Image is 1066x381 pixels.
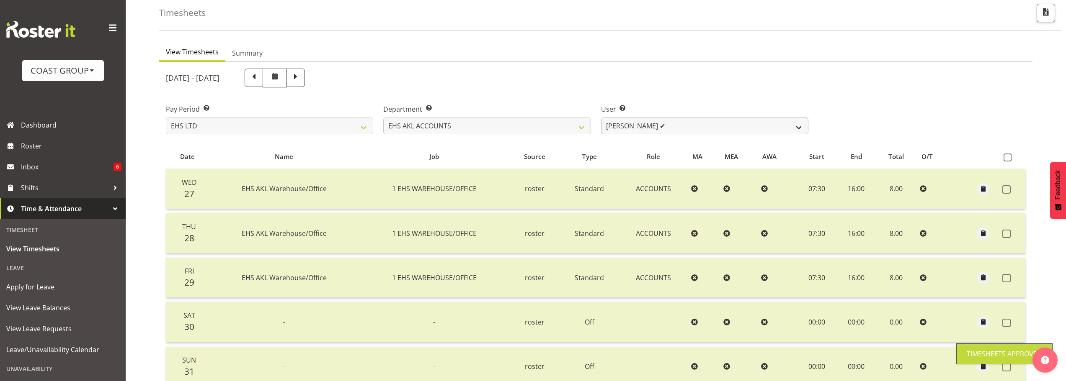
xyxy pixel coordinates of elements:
td: 8.00 [875,258,916,298]
a: View Timesheets [2,238,124,259]
div: MA [692,152,715,161]
span: View Leave Balances [6,302,119,314]
span: EHS AKL Warehouse/Office [242,273,327,282]
span: - [283,362,285,371]
a: Apply for Leave [2,276,124,297]
div: Leave [2,259,124,276]
h5: [DATE] - [DATE] [166,73,219,82]
span: roster [525,229,545,238]
td: 00:00 [797,302,837,342]
td: 16:00 [837,213,875,253]
span: Sat [183,311,195,320]
span: ACCOUNTS [636,184,671,193]
div: Role [624,152,683,161]
td: 8.00 [875,169,916,209]
span: Thu [182,222,196,231]
td: Standard [560,213,619,253]
span: Apply for Leave [6,281,119,293]
span: Dashboard [21,119,121,131]
td: Standard [560,169,619,209]
label: Department [383,104,591,114]
td: 0.00 [875,302,916,342]
span: EHS AKL Warehouse/Office [242,184,327,193]
button: Export CSV [1037,4,1055,22]
span: roster [525,317,545,327]
div: AWA [762,152,792,161]
span: View Timesheets [166,47,219,57]
td: Off [560,302,619,342]
span: Sun [182,355,196,365]
span: Leave/Unavailability Calendar [6,343,119,356]
div: Job [364,152,505,161]
div: Total [880,152,912,161]
span: 30 [184,321,194,332]
span: roster [525,184,545,193]
div: End [842,152,871,161]
button: Feedback - Show survey [1050,162,1066,219]
span: - [283,317,285,327]
span: Roster [21,140,121,152]
img: Rosterit website logo [6,21,75,38]
div: Timesheets Approved [967,349,1042,359]
td: 16:00 [837,169,875,209]
span: View Leave Requests [6,322,119,335]
div: Source [514,152,555,161]
span: - [433,362,435,371]
td: Standard [560,258,619,298]
span: Inbox [21,161,114,173]
label: Pay Period [166,104,373,114]
span: 27 [184,188,194,199]
td: 8.00 [875,213,916,253]
div: O/T [921,152,946,161]
div: Timesheet [2,221,124,238]
span: - [433,317,435,327]
h4: Timesheets [159,8,206,18]
span: Feedback [1054,170,1062,199]
img: help-xxl-2.png [1041,356,1049,364]
div: Type [565,152,614,161]
div: Date [171,152,204,161]
span: Shifts [21,182,109,194]
span: roster [525,273,545,282]
a: View Leave Balances [2,297,124,318]
span: roster [525,362,545,371]
span: Summary [232,48,263,58]
div: Unavailability [2,360,124,377]
a: View Leave Requests [2,318,124,339]
span: 6 [114,163,121,171]
div: MEA [725,152,753,161]
span: 1 EHS WAREHOUSE/OFFICE [392,273,477,282]
td: 07:30 [797,169,837,209]
span: ACCOUNTS [636,273,671,282]
span: 31 [184,366,194,377]
td: 16:00 [837,258,875,298]
span: Time & Attendance [21,202,109,215]
span: 28 [184,232,194,244]
span: 1 EHS WAREHOUSE/OFFICE [392,229,477,238]
span: 29 [184,276,194,288]
span: Fri [185,266,194,276]
span: View Timesheets [6,243,119,255]
td: 07:30 [797,258,837,298]
div: Name [214,152,355,161]
span: ACCOUNTS [636,229,671,238]
td: 00:00 [837,302,875,342]
td: 07:30 [797,213,837,253]
a: Leave/Unavailability Calendar [2,339,124,360]
span: Wed [182,178,197,187]
label: User [601,104,808,114]
span: EHS AKL Warehouse/Office [242,229,327,238]
span: 1 EHS WAREHOUSE/OFFICE [392,184,477,193]
div: COAST GROUP [31,64,96,77]
div: Start [801,152,832,161]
